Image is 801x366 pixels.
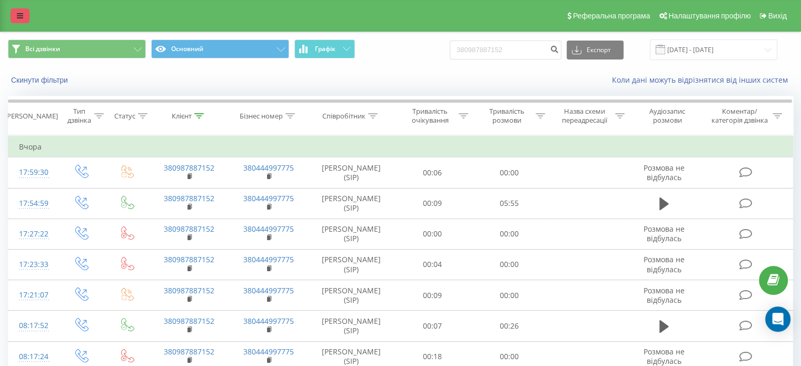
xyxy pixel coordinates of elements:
[164,224,214,234] a: 380987887152
[450,41,561,60] input: Пошук за номером
[114,112,135,121] div: Статус
[480,107,533,125] div: Тривалість розмови
[644,254,685,274] span: Розмова не відбулась
[243,193,294,203] a: 380444997775
[19,315,47,336] div: 08:17:52
[66,107,91,125] div: Тип дзвінка
[765,306,790,332] div: Open Intercom Messenger
[557,107,612,125] div: Назва схеми переадресації
[394,188,471,219] td: 00:09
[471,280,547,311] td: 00:00
[172,112,192,121] div: Клієнт
[19,162,47,183] div: 17:59:30
[164,193,214,203] a: 380987887152
[471,157,547,188] td: 00:00
[322,112,365,121] div: Співробітник
[644,163,685,182] span: Розмова не відбулась
[708,107,770,125] div: Коментар/категорія дзвінка
[164,285,214,295] a: 380987887152
[19,254,47,275] div: 17:23:33
[315,45,335,53] span: Графік
[5,112,58,121] div: [PERSON_NAME]
[471,311,547,341] td: 00:26
[309,219,394,249] td: [PERSON_NAME] (SIP)
[637,107,698,125] div: Аудіозапис розмови
[19,285,47,305] div: 17:21:07
[567,41,624,60] button: Експорт
[309,249,394,280] td: [PERSON_NAME] (SIP)
[19,193,47,214] div: 17:54:59
[471,188,547,219] td: 05:55
[394,219,471,249] td: 00:00
[394,311,471,341] td: 00:07
[394,249,471,280] td: 00:04
[240,112,283,121] div: Бізнес номер
[573,12,650,20] span: Реферальна програма
[243,316,294,326] a: 380444997775
[394,157,471,188] td: 00:06
[309,280,394,311] td: [PERSON_NAME] (SIP)
[243,254,294,264] a: 380444997775
[25,45,60,53] span: Всі дзвінки
[294,39,355,58] button: Графік
[309,157,394,188] td: [PERSON_NAME] (SIP)
[612,75,793,85] a: Коли дані можуть відрізнятися вiд інших систем
[8,136,793,157] td: Вчора
[394,280,471,311] td: 00:09
[668,12,750,20] span: Налаштування профілю
[164,347,214,357] a: 380987887152
[19,224,47,244] div: 17:27:22
[243,224,294,234] a: 380444997775
[404,107,457,125] div: Тривалість очікування
[8,39,146,58] button: Всі дзвінки
[243,285,294,295] a: 380444997775
[309,311,394,341] td: [PERSON_NAME] (SIP)
[768,12,787,20] span: Вихід
[164,316,214,326] a: 380987887152
[243,163,294,173] a: 380444997775
[471,249,547,280] td: 00:00
[471,219,547,249] td: 00:00
[164,163,214,173] a: 380987887152
[164,254,214,264] a: 380987887152
[644,347,685,366] span: Розмова не відбулась
[644,285,685,305] span: Розмова не відбулась
[151,39,289,58] button: Основний
[243,347,294,357] a: 380444997775
[644,224,685,243] span: Розмова не відбулась
[8,75,73,85] button: Скинути фільтри
[309,188,394,219] td: [PERSON_NAME] (SIP)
